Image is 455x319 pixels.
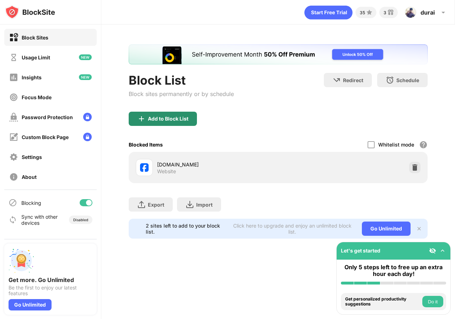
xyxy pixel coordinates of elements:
div: durai [421,9,435,16]
img: lock-menu.svg [83,113,92,121]
img: new-icon.svg [79,54,92,60]
div: Export [148,202,164,208]
img: block-on.svg [9,33,18,42]
div: Disabled [73,218,88,222]
div: Block Sites [22,34,48,41]
img: reward-small.svg [386,8,395,17]
div: Settings [22,154,42,160]
div: Go Unlimited [9,299,52,310]
div: [DOMAIN_NAME] [157,161,278,168]
img: logo-blocksite.svg [5,5,55,19]
div: Click here to upgrade and enjoy an unlimited block list. [231,223,353,235]
img: favicons [140,163,149,172]
div: 2 sites left to add to your block list. [146,223,227,235]
div: Insights [22,74,42,80]
img: blocking-icon.svg [9,198,17,207]
img: points-small.svg [365,8,374,17]
img: time-usage-off.svg [9,53,18,62]
div: Go Unlimited [362,222,411,236]
div: Redirect [343,77,363,83]
div: Custom Block Page [22,134,69,140]
div: animation [304,5,353,20]
img: customize-block-page-off.svg [9,133,18,142]
img: settings-off.svg [9,153,18,161]
img: focus-off.svg [9,93,18,102]
img: about-off.svg [9,172,18,181]
div: Block sites permanently or by schedule [129,90,234,97]
div: Blocked Items [129,142,163,148]
div: About [22,174,37,180]
img: push-unlimited.svg [9,248,34,273]
div: Get more. Go Unlimited [9,276,92,283]
div: Import [196,202,213,208]
img: omni-setup-toggle.svg [439,247,446,254]
div: Sync with other devices [21,214,58,226]
div: Usage Limit [22,54,50,60]
img: password-protection-off.svg [9,113,18,122]
div: 3 [384,10,386,15]
div: Schedule [396,77,419,83]
button: Do it [422,296,443,307]
div: 35 [360,10,365,15]
div: Be the first to enjoy our latest features [9,285,92,296]
div: Only 5 steps left to free up an extra hour each day! [341,264,446,277]
div: Password Protection [22,114,73,120]
div: Focus Mode [22,94,52,100]
div: Block List [129,73,234,87]
img: ACg8ocKvucDmz4Vjijtq7eA1Blk-SOpcanh3b00_4Tw5cCn2klvC4dNY=s96-c [405,7,416,18]
img: x-button.svg [416,226,422,232]
img: new-icon.svg [79,74,92,80]
div: Get personalized productivity suggestions [345,297,421,307]
img: sync-icon.svg [9,216,17,224]
div: Add to Block List [148,116,188,122]
img: lock-menu.svg [83,133,92,141]
div: Whitelist mode [378,142,414,148]
div: Blocking [21,200,41,206]
iframe: Banner [129,44,428,64]
img: insights-off.svg [9,73,18,82]
div: Website [157,168,176,175]
div: Let's get started [341,248,380,254]
img: eye-not-visible.svg [429,247,436,254]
